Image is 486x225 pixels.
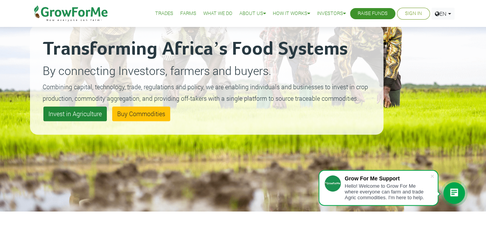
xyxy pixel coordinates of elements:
a: Trades [155,10,173,18]
a: About Us [239,10,266,18]
a: Invest in Agriculture [43,107,107,121]
a: EN [431,8,454,20]
a: Sign In [405,10,422,18]
a: Raise Funds [358,10,388,18]
small: Combining capital, technology, trade, regulations and policy, we are enabling individuals and bus... [43,83,368,102]
p: By connecting Investors, farmers and buyers. [43,62,371,79]
a: Farms [180,10,196,18]
div: Grow For Me Support [345,175,430,182]
a: Buy Commodities [112,107,170,121]
a: Investors [317,10,346,18]
a: How it Works [273,10,310,18]
div: Hello! Welcome to Grow For Me where everyone can farm and trade Agric commodities. I'm here to help. [345,183,430,200]
a: What We Do [203,10,232,18]
h2: Transforming Africa’s Food Systems [43,38,371,61]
